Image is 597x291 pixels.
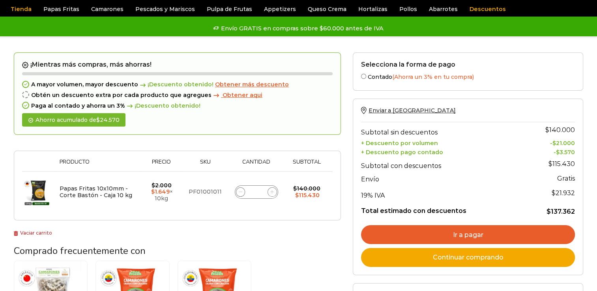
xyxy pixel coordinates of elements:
span: $ [552,189,556,197]
span: Obtener aqui [223,91,262,99]
th: Envío [361,172,524,185]
a: Vaciar carrito [14,230,52,236]
a: Obtener más descuento [215,81,289,88]
div: Obtén un descuento extra por cada producto que agregues [22,92,333,99]
span: $ [295,192,299,199]
a: Papas Fritas [39,2,83,17]
th: Producto [56,159,140,171]
h2: ¡Mientras más compras, más ahorras! [22,61,333,69]
span: $ [548,160,552,168]
span: $ [545,126,549,134]
bdi: 3.570 [556,149,575,156]
td: × 10kg [140,172,183,213]
td: - [524,147,575,156]
input: Contado(Ahorra un 3% en tu compra) [361,74,366,79]
bdi: 115.430 [548,160,575,168]
a: Papas Fritas 10x10mm - Corte Bastón - Caja 10 kg [60,185,132,199]
th: Subtotal sin descuentos [361,122,524,138]
th: Subtotal con descuentos [361,156,524,172]
a: Abarrotes [425,2,462,17]
a: Continuar comprando [361,248,575,267]
span: 21.932 [552,189,575,197]
a: Hortalizas [354,2,391,17]
th: Cantidad [228,159,285,171]
h2: Selecciona la forma de pago [361,61,575,68]
bdi: 137.362 [546,208,575,215]
th: Total estimado con descuentos [361,201,524,216]
span: Enviar a [GEOGRAPHIC_DATA] [369,107,455,114]
a: Pollos [395,2,421,17]
bdi: 24.570 [96,116,120,123]
td: - [524,138,575,147]
a: Ir a pagar [361,225,575,244]
bdi: 2.000 [152,182,172,189]
a: Camarones [87,2,127,17]
div: Ahorro acumulado de [22,113,125,127]
span: $ [151,188,155,195]
span: $ [293,185,297,192]
strong: Gratis [557,175,575,182]
bdi: 1.649 [151,188,170,195]
input: Product quantity [251,187,262,198]
a: Enviar a [GEOGRAPHIC_DATA] [361,107,455,114]
span: (Ahorra un 3% en tu compra) [392,73,474,80]
bdi: 140.000 [545,126,575,134]
td: PF01001011 [183,172,228,213]
bdi: 21.000 [552,140,575,147]
a: Pulpa de Frutas [203,2,256,17]
span: ¡Descuento obtenido! [125,103,200,109]
a: Appetizers [260,2,300,17]
div: Paga al contado y ahorra un 3% [22,103,333,109]
th: + Descuento por volumen [361,138,524,147]
span: $ [552,140,556,147]
span: $ [152,182,155,189]
th: 19% IVA [361,185,524,201]
th: Subtotal [285,159,329,171]
th: Precio [140,159,183,171]
span: $ [546,208,551,215]
bdi: 115.430 [295,192,320,199]
a: Pescados y Mariscos [131,2,199,17]
span: ¡Descuento obtenido! [138,81,213,88]
span: $ [556,149,560,156]
div: A mayor volumen, mayor descuento [22,81,333,88]
th: + Descuento pago contado [361,147,524,156]
a: Queso Crema [304,2,350,17]
span: $ [96,116,100,123]
a: Descuentos [466,2,510,17]
a: Tienda [7,2,36,17]
bdi: 140.000 [293,185,320,192]
th: Sku [183,159,228,171]
a: Obtener aqui [211,92,262,99]
label: Contado [361,72,575,80]
span: Comprado frecuentemente con [14,244,146,257]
